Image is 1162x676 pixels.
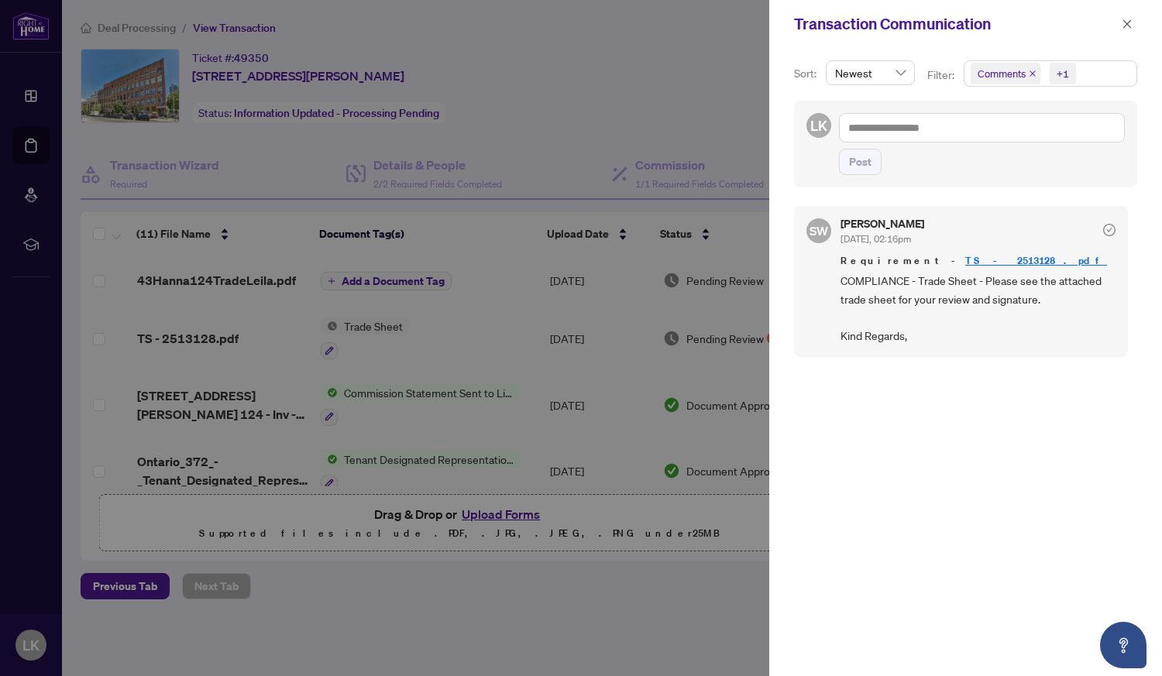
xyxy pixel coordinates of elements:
[965,254,1107,267] a: TS - 2513128.pdf
[978,66,1026,81] span: Comments
[810,221,829,241] span: SW
[835,61,906,84] span: Newest
[839,149,882,175] button: Post
[841,253,1116,269] span: Requirement -
[841,218,924,229] h5: [PERSON_NAME]
[841,233,911,245] span: [DATE], 02:16pm
[1103,224,1116,236] span: check-circle
[810,115,827,136] span: LK
[1029,70,1037,77] span: close
[971,63,1040,84] span: Comments
[841,272,1116,345] span: COMPLIANCE - Trade Sheet - Please see the attached trade sheet for your review and signature. Kin...
[794,12,1117,36] div: Transaction Communication
[1122,19,1133,29] span: close
[794,65,820,82] p: Sort:
[1057,66,1069,81] div: +1
[927,67,957,84] p: Filter:
[1100,622,1147,668] button: Open asap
